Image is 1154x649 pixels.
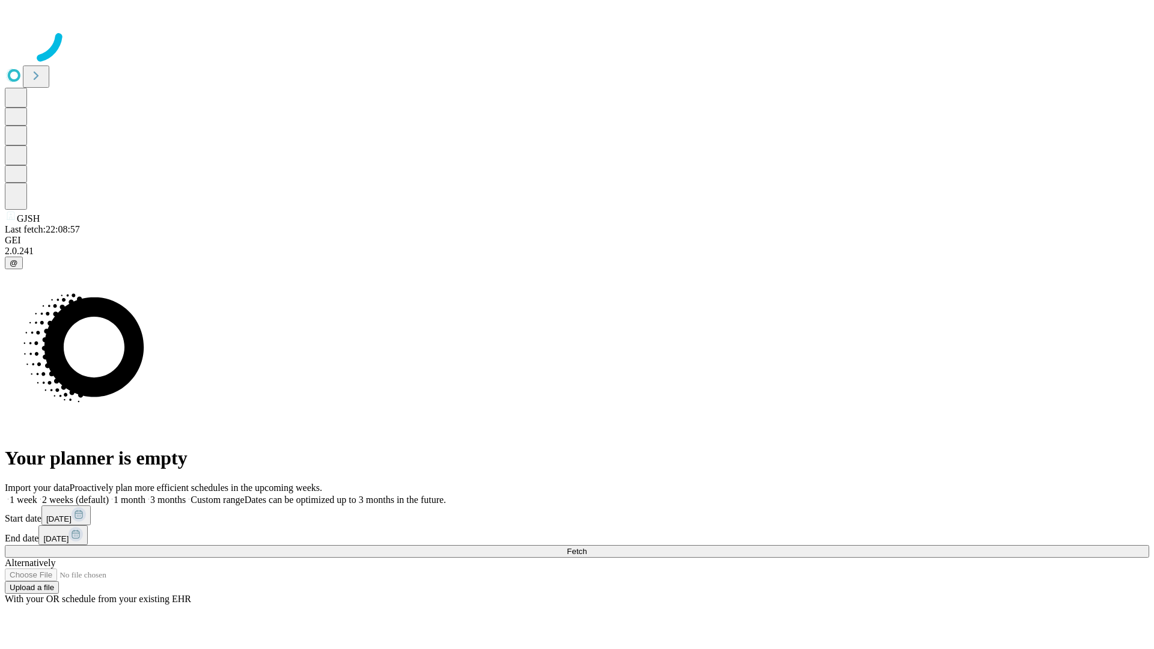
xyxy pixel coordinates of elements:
[5,525,1149,545] div: End date
[41,505,91,525] button: [DATE]
[5,257,23,269] button: @
[5,483,70,493] span: Import your data
[43,534,69,543] span: [DATE]
[17,213,40,224] span: GJSH
[5,246,1149,257] div: 2.0.241
[42,495,109,505] span: 2 weeks (default)
[5,224,80,234] span: Last fetch: 22:08:57
[567,547,587,556] span: Fetch
[245,495,446,505] span: Dates can be optimized up to 3 months in the future.
[5,581,59,594] button: Upload a file
[10,495,37,505] span: 1 week
[5,505,1149,525] div: Start date
[70,483,322,493] span: Proactively plan more efficient schedules in the upcoming weeks.
[5,594,191,604] span: With your OR schedule from your existing EHR
[191,495,244,505] span: Custom range
[5,447,1149,469] h1: Your planner is empty
[10,258,18,267] span: @
[5,558,55,568] span: Alternatively
[5,235,1149,246] div: GEI
[5,545,1149,558] button: Fetch
[114,495,145,505] span: 1 month
[38,525,88,545] button: [DATE]
[46,514,72,523] span: [DATE]
[150,495,186,505] span: 3 months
